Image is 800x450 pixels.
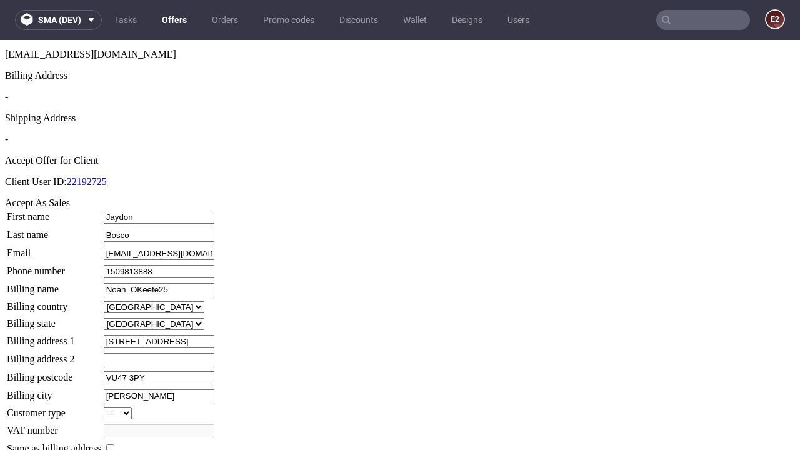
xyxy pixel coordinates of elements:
[204,10,246,30] a: Orders
[6,384,102,398] td: VAT number
[107,10,144,30] a: Tasks
[396,10,434,30] a: Wallet
[5,157,795,169] div: Accept As Sales
[6,224,102,239] td: Phone number
[5,94,8,104] span: -
[6,277,102,291] td: Billing state
[6,206,102,221] td: Email
[500,10,537,30] a: Users
[6,261,102,274] td: Billing country
[154,10,194,30] a: Offers
[67,136,107,147] a: 22192725
[6,242,102,257] td: Billing name
[6,367,102,380] td: Customer type
[5,115,795,126] div: Accept Offer for Client
[6,402,102,416] td: Same as billing address
[5,30,795,41] div: Billing Address
[6,188,102,202] td: Last name
[5,9,176,19] span: [EMAIL_ADDRESS][DOMAIN_NAME]
[5,136,795,147] p: Client User ID:
[5,72,795,84] div: Shipping Address
[256,10,322,30] a: Promo codes
[38,16,81,24] span: sma (dev)
[6,170,102,184] td: First name
[6,331,102,345] td: Billing postcode
[766,11,784,28] figcaption: e2
[5,51,8,62] span: -
[6,294,102,309] td: Billing address 1
[332,10,386,30] a: Discounts
[444,10,490,30] a: Designs
[6,312,102,327] td: Billing address 2
[15,10,102,30] button: sma (dev)
[6,349,102,363] td: Billing city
